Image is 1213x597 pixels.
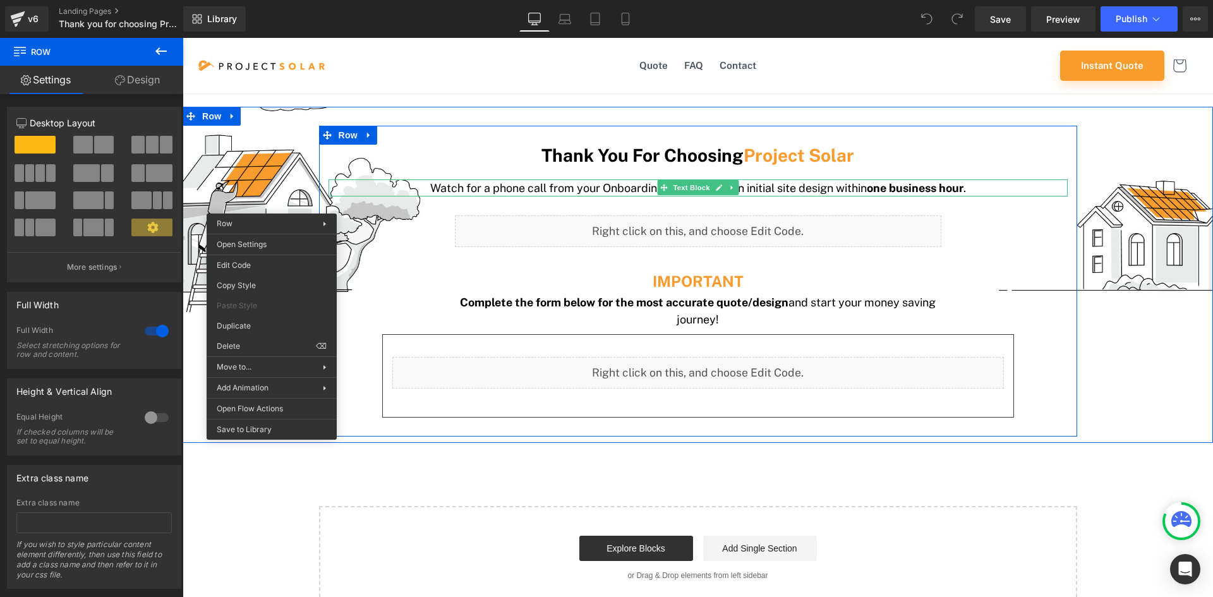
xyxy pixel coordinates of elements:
[16,379,112,397] div: Height & Vertical Align
[13,38,139,66] span: Row
[217,239,327,250] span: Open Settings
[16,540,172,588] div: If you wish to style particular content element differently, then use this field to add a class n...
[178,88,195,107] a: Expand / Collapse
[470,234,561,252] strong: IMPORTANT
[92,66,183,94] a: Design
[16,325,132,339] div: Full Width
[359,107,672,128] strong: Thank You For Choosing
[457,21,485,34] span: Quote
[217,424,327,435] span: Save to Library
[16,116,172,130] p: Desktop Layout
[16,466,88,483] div: Extra class name
[580,6,610,32] a: Tablet
[878,13,982,43] a: Instant Quote
[944,6,970,32] button: Redo
[16,341,130,359] div: Select stretching options for row and content.
[493,13,529,42] a: FAQ
[217,219,232,228] span: Row
[217,361,323,373] span: Move to...
[1170,554,1200,584] div: Open Intercom Messenger
[59,6,204,16] a: Landing Pages
[914,6,939,32] button: Undo
[217,260,327,271] span: Edit Code
[16,498,172,507] div: Extra class name
[521,498,634,523] a: Add Single Section
[16,22,152,33] a: Project Solar
[1101,6,1178,32] button: Publish
[25,11,41,27] div: v6
[1031,6,1095,32] a: Preview
[684,143,781,157] strong: one business hour
[217,341,316,352] span: Delete
[519,6,550,32] a: Desktop
[183,6,246,32] a: New Library
[153,88,178,107] span: Row
[217,320,327,332] span: Duplicate
[397,498,510,523] a: Explore Blocks
[1116,14,1147,24] span: Publish
[1183,6,1208,32] button: More
[502,21,521,34] span: FAQ
[5,6,49,32] a: v6
[316,341,327,352] span: ⌫
[488,142,529,157] span: Text Block
[42,69,58,88] a: Expand / Collapse
[990,13,1011,26] span: Save
[8,252,181,282] button: More settings
[217,382,323,394] span: Add Animation
[157,533,874,542] p: or Drag & Drop elements from left sidebar
[561,107,672,128] span: Project Solar
[550,6,580,32] a: Laptop
[610,6,641,32] a: Mobile
[543,142,556,157] a: Expand / Collapse
[217,280,327,291] span: Copy Style
[529,13,582,42] a: Contact
[16,69,42,88] span: Row
[217,300,327,311] span: Paste Style
[272,256,759,290] p: and start your money saving journey!
[1046,13,1080,26] span: Preview
[448,13,493,42] a: Quote
[67,262,118,273] p: More settings
[16,292,59,310] div: Full Width
[207,13,237,25] span: Library
[16,22,142,33] img: Project Solar
[537,21,574,34] span: Contact
[277,258,606,271] strong: Complete the form below for the most accurate quote/design
[16,412,132,425] div: Equal Height
[16,428,130,445] div: If checked columns will be set to equal height.
[59,19,180,29] span: Thank you for choosing Project Solar
[217,403,327,414] span: Open Flow Actions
